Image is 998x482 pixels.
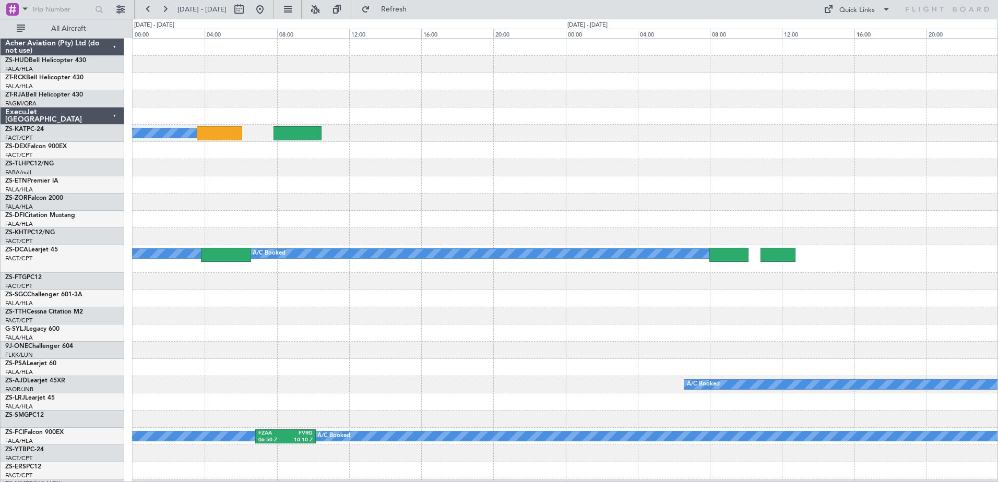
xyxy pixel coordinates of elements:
a: ZS-YTBPC-24 [5,447,44,453]
div: 08:00 [710,29,782,38]
a: FALA/HLA [5,334,33,342]
a: FACT/CPT [5,472,32,479]
span: ZT-RCK [5,75,26,81]
a: ZS-TLHPC12/NG [5,161,54,167]
a: ZS-FTGPC12 [5,274,42,281]
div: 00:00 [133,29,205,38]
button: Refresh [357,1,419,18]
div: 04:00 [205,29,277,38]
span: ZT-RJA [5,92,26,98]
a: ZS-KHTPC12/NG [5,230,55,236]
div: 06:50 Z [258,437,286,444]
span: ZS-SMG [5,412,29,418]
div: 08:00 [277,29,349,38]
div: FVRG [286,430,313,437]
input: Trip Number [32,2,92,17]
a: FACT/CPT [5,282,32,290]
a: FALA/HLA [5,220,33,228]
span: 9J-ONE [5,343,28,350]
div: 00:00 [566,29,638,38]
div: A/C Booked [317,428,350,444]
a: ZS-PSALearjet 60 [5,360,56,367]
a: ZS-ERSPC12 [5,464,41,470]
div: 10:10 Z [286,437,313,444]
a: ZS-DFICitation Mustang [5,212,75,219]
div: [DATE] - [DATE] [134,21,174,30]
a: FACT/CPT [5,255,32,262]
a: FABA/null [5,168,31,176]
span: ZS-DCA [5,247,28,253]
span: G-SYLJ [5,326,26,332]
div: 04:00 [638,29,710,38]
span: [DATE] - [DATE] [177,5,227,14]
span: ZS-TTH [5,309,27,315]
a: FALA/HLA [5,65,33,73]
a: FALA/HLA [5,186,33,194]
span: ZS-PSA [5,360,27,367]
a: FACT/CPT [5,454,32,462]
a: ZS-KATPC-24 [5,126,44,132]
button: All Aircraft [11,20,113,37]
span: ZS-ERS [5,464,26,470]
a: ZS-FCIFalcon 900EX [5,429,64,436]
div: 16:00 [854,29,926,38]
a: ZS-ZORFalcon 2000 [5,195,63,201]
a: ZS-LRJLearjet 45 [5,395,55,401]
a: ZS-AJDLearjet 45XR [5,378,65,384]
a: ZS-ETNPremier IA [5,178,58,184]
a: ZS-TTHCessna Citation M2 [5,309,83,315]
a: FALA/HLA [5,203,33,211]
a: ZS-SMGPC12 [5,412,44,418]
a: FALA/HLA [5,368,33,376]
div: A/C Booked [253,246,286,261]
span: ZS-TLH [5,161,26,167]
div: 12:00 [782,29,854,38]
span: ZS-DEX [5,143,27,150]
span: Refresh [372,6,416,13]
a: FALA/HLA [5,299,33,307]
a: ZS-DCALearjet 45 [5,247,58,253]
a: G-SYLJLegacy 600 [5,326,60,332]
span: ZS-HUD [5,57,29,64]
a: ZS-DEXFalcon 900EX [5,143,67,150]
span: ZS-AJD [5,378,27,384]
span: ZS-YTB [5,447,27,453]
span: ZS-ETN [5,178,27,184]
a: ZS-HUDBell Helicopter 430 [5,57,86,64]
a: ZS-SGCChallenger 601-3A [5,292,82,298]
span: All Aircraft [27,25,110,32]
span: ZS-ZOR [5,195,28,201]
a: FACT/CPT [5,134,32,142]
span: ZS-KAT [5,126,27,132]
a: FAGM/QRA [5,100,37,107]
div: A/C Booked [687,377,720,392]
a: FLKK/LUN [5,351,33,359]
div: 16:00 [421,29,493,38]
div: Quick Links [839,5,875,16]
span: ZS-LRJ [5,395,25,401]
div: 20:00 [493,29,565,38]
a: ZT-RCKBell Helicopter 430 [5,75,84,81]
a: FALA/HLA [5,82,33,90]
div: FZAA [258,430,286,437]
a: 9J-ONEChallenger 604 [5,343,73,350]
span: ZS-FCI [5,429,24,436]
a: FALA/HLA [5,437,33,445]
span: ZS-DFI [5,212,25,219]
span: ZS-FTG [5,274,27,281]
div: [DATE] - [DATE] [567,21,608,30]
a: FALA/HLA [5,403,33,411]
span: ZS-KHT [5,230,27,236]
div: 12:00 [349,29,421,38]
a: FACT/CPT [5,151,32,159]
span: ZS-SGC [5,292,27,298]
a: FACT/CPT [5,317,32,324]
a: FAOR/JNB [5,385,33,393]
a: FACT/CPT [5,237,32,245]
a: ZT-RJABell Helicopter 430 [5,92,83,98]
button: Quick Links [818,1,896,18]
